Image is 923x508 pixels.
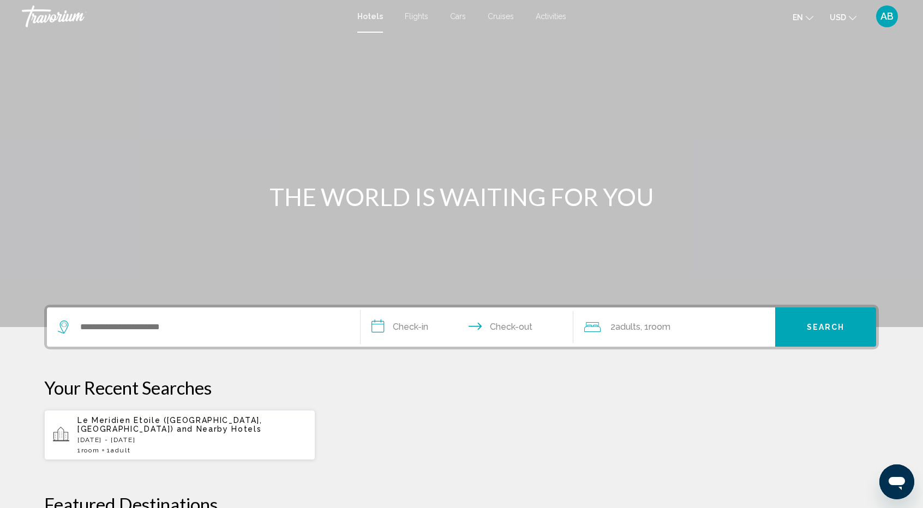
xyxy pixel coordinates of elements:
[879,464,914,499] iframe: Button to launch messaging window
[44,377,879,398] p: Your Recent Searches
[873,5,901,28] button: User Menu
[257,183,666,211] h1: THE WORLD IS WAITING FOR YOU
[793,9,813,25] button: Change language
[77,436,307,444] p: [DATE] - [DATE]
[640,319,670,335] span: , 1
[830,13,846,22] span: USD
[573,307,775,347] button: Travelers: 2 adults, 0 children
[450,12,466,21] a: Cars
[807,323,845,332] span: Search
[47,307,876,347] div: Search widget
[793,13,803,22] span: en
[77,446,99,454] span: 1
[44,409,315,461] button: Le Meridien Etoile ([GEOGRAPHIC_DATA], [GEOGRAPHIC_DATA]) and Nearby Hotels[DATE] - [DATE]1Room1A...
[775,307,876,347] button: Search
[81,446,100,454] span: Room
[536,12,566,21] a: Activities
[361,307,573,347] button: Check in and out dates
[610,319,640,335] span: 2
[615,322,640,332] span: Adults
[77,416,262,433] span: Le Meridien Etoile ([GEOGRAPHIC_DATA], [GEOGRAPHIC_DATA])
[107,446,130,454] span: 1
[111,446,130,454] span: Adult
[649,322,670,332] span: Room
[357,12,383,21] a: Hotels
[405,12,428,21] a: Flights
[488,12,514,21] a: Cruises
[830,9,856,25] button: Change currency
[177,425,262,433] span: and Nearby Hotels
[880,11,894,22] span: AB
[22,5,346,27] a: Travorium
